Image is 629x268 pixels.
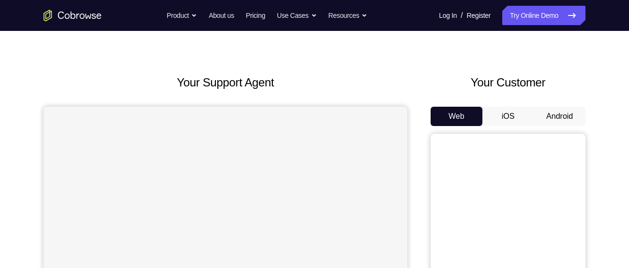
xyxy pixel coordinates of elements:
[461,10,463,21] span: /
[277,6,316,25] button: Use Cases
[209,6,234,25] a: About us
[482,107,534,126] button: iOS
[534,107,585,126] button: Android
[502,6,585,25] a: Try Online Demo
[431,107,482,126] button: Web
[431,74,585,91] h2: Your Customer
[167,6,197,25] button: Product
[467,6,491,25] a: Register
[44,74,407,91] h2: Your Support Agent
[329,6,368,25] button: Resources
[439,6,457,25] a: Log In
[246,6,265,25] a: Pricing
[44,10,102,21] a: Go to the home page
